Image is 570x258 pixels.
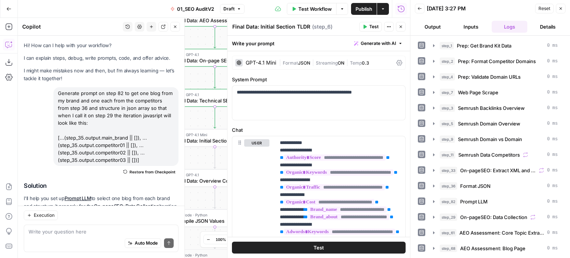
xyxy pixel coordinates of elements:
span: 0 ms [547,167,558,174]
span: Prompt LLM [460,198,488,205]
span: Semrush Backlinks Overview [458,104,525,112]
span: LLM · GPT-4.1 [175,92,250,98]
button: 0 ms [429,133,562,145]
button: 01_SEO AuditV2 [166,3,219,15]
button: Logs [492,21,527,33]
button: 0 ms [429,118,562,130]
span: step_2 [440,58,455,65]
label: System Prompt [232,76,406,83]
span: | [310,59,316,66]
span: Semrush Data Competitors [458,151,520,159]
a: Prompt LLM [65,195,91,201]
button: Test [359,22,382,32]
span: On-pageSEO: Data Collection [460,213,527,221]
span: Final Data: AEO Assessment [175,17,250,24]
div: LLM · GPT-4.1 MiniFinal Data: Initial Section TLDRStep 6 [157,129,272,147]
span: 0 ms [547,89,558,96]
span: Temp [350,60,362,66]
button: Test [232,242,406,254]
label: Chat [232,126,406,134]
div: Final Data: AEO AssessmentStep 79 [157,9,272,27]
span: step_11 [440,151,455,159]
span: step_68 [440,245,457,252]
span: 0 ms [547,151,558,158]
button: 0 ms [429,164,562,176]
span: step_1 [440,42,454,49]
button: Output [415,21,451,33]
span: step_7 [440,89,455,96]
span: 0 ms [547,136,558,143]
span: AEO Assessment: Blog Page [460,245,525,252]
button: 0 ms [429,40,562,52]
span: Run Code · Python [175,252,250,258]
button: Inputs [453,21,489,33]
span: Draft [223,6,235,12]
g: Edge from step_23 to step_6 [214,107,216,128]
span: Test [314,244,324,251]
span: Semrush Domain vs Domain [458,135,522,143]
button: 0 ms [429,242,562,254]
p: Hi! How can I help with your workflow? [24,42,178,49]
span: step_4 [440,73,455,81]
span: On-pageSEO: Extract XML and Blog Links [460,167,536,174]
div: LLM · GPT-4.1Final Data: Overview Competitor AnalysisStep 15 [157,169,272,187]
button: Test Workflow [287,3,336,15]
span: 0 ms [547,214,558,221]
span: Generate with AI [361,40,396,47]
span: Semrush Domain Overview [458,120,520,127]
span: LLM · GPT-4.1 [175,52,250,58]
button: Details [530,21,566,33]
span: 0 ms [547,229,558,236]
span: step_33 [440,167,457,174]
button: Auto Mode [125,238,161,248]
span: ON [338,60,344,66]
span: Execution [34,212,55,219]
button: 0 ms [429,227,562,239]
span: ( step_6 ) [312,23,332,30]
span: step_5 [440,120,455,127]
span: LLM · GPT-4.1 [175,172,250,178]
span: | [344,59,350,66]
g: Edge from step_24 to step_28 [214,227,216,248]
div: LLM · GPT-4.1Final Data: On-page SEOStep 57 [157,49,272,67]
button: 0 ms [429,102,562,114]
button: 0 ms [429,211,562,223]
span: 0 ms [547,74,558,80]
g: Edge from step_79 to step_57 [214,26,216,48]
span: Auto Mode [135,240,158,246]
div: Write your prompt [227,36,410,51]
span: Streaming [316,60,338,66]
div: GPT-4.1 Mini [246,60,276,65]
span: Test [369,23,379,30]
button: 0 ms [429,180,562,192]
button: 0 ms [429,149,562,161]
button: user [244,139,269,147]
span: Run Code · Python [175,212,249,218]
span: Format [283,60,298,66]
button: Draft [220,4,245,14]
button: Publish [351,3,377,15]
span: Web Page Scrape [458,89,498,96]
span: step_82 [440,198,457,205]
span: 100% [216,236,226,242]
span: 0 ms [547,245,558,252]
button: 0 ms [429,86,562,98]
span: Prep: Format Competitor Domains [458,58,536,65]
span: 0.3 [362,60,369,66]
span: Restore from Checkpoint [130,169,176,175]
div: LLM · GPT-4.1Final Data: Technical SEOStep 23 [157,89,272,107]
button: Restore from Checkpoint [120,167,178,176]
span: 0 ms [547,42,558,49]
span: Publish [356,5,372,13]
p: I might make mistakes now and then, but I’m always learning — let’s tackle it together! [24,67,178,82]
span: step_29 [440,213,457,221]
span: 0 ms [547,58,558,65]
span: Final Data: Overview Competitor Analysis [175,177,250,184]
span: Format JSON [460,182,491,190]
span: step_36 [440,182,457,190]
span: AEO Assessment: Core Topic Extraction [459,229,544,236]
span: 01_SEO AuditV2 [177,5,214,13]
button: 0 ms [429,196,562,208]
a: On-pageSEO: Data Collection [94,203,159,209]
p: I can explain steps, debug, write prompts, code, and offer advice. [24,54,178,62]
